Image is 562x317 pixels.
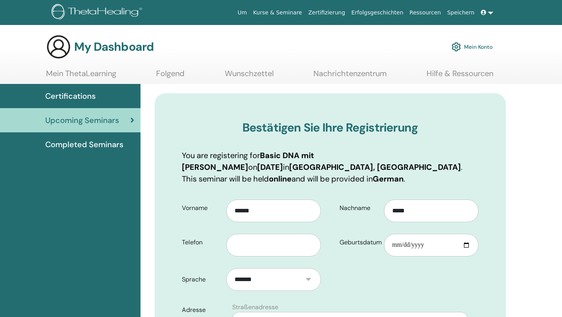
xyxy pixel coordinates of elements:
a: Nachrichtenzentrum [313,69,387,84]
a: Ressourcen [406,5,444,20]
a: Zertifizierung [305,5,348,20]
p: You are registering for on in . This seminar will be held and will be provided in . [182,150,478,185]
a: Hilfe & Ressourcen [427,69,493,84]
img: generic-user-icon.jpg [46,34,71,59]
span: Completed Seminars [45,139,123,150]
b: online [269,174,292,184]
span: Certifications [45,90,96,102]
a: Folgend [156,69,185,84]
a: Wunschzettel [225,69,274,84]
a: Erfolgsgeschichten [348,5,406,20]
a: Mein Konto [452,38,493,55]
span: Upcoming Seminars [45,114,119,126]
a: Um [235,5,250,20]
img: cog.svg [452,40,461,53]
h3: My Dashboard [74,40,154,54]
label: Geburtsdatum [334,235,384,250]
a: Mein ThetaLearning [46,69,116,84]
b: [GEOGRAPHIC_DATA], [GEOGRAPHIC_DATA] [289,162,461,172]
b: [DATE] [257,162,283,172]
img: logo.png [52,4,145,21]
b: German [373,174,404,184]
label: Straßenadresse [232,303,278,312]
a: Speichern [444,5,478,20]
h3: Bestätigen Sie Ihre Registrierung [182,121,478,135]
label: Vorname [176,201,226,215]
label: Telefon [176,235,226,250]
label: Nachname [334,201,384,215]
a: Kurse & Seminare [250,5,305,20]
label: Sprache [176,272,226,287]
